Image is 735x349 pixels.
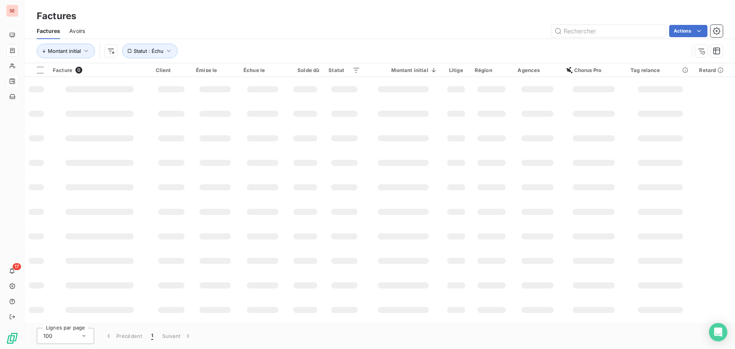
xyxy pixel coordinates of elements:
span: 17 [13,263,21,270]
button: Précédent [100,328,147,344]
h3: Factures [37,9,76,23]
button: Suivant [158,328,196,344]
span: Factures [37,27,60,35]
div: Agences [518,67,557,73]
div: Chorus Pro [567,67,621,73]
span: 0 [75,67,82,74]
div: Solde dû [291,67,319,73]
div: Litige [447,67,465,73]
div: Région [475,67,509,73]
input: Rechercher [551,25,666,37]
span: Statut : Échu [134,48,163,54]
button: 1 [147,328,158,344]
div: Tag relance [630,67,690,73]
button: Statut : Échu [122,44,178,58]
div: Échue le [243,67,282,73]
span: Avoirs [69,27,85,35]
div: Client [156,67,187,73]
button: Actions [669,25,707,37]
div: SE [6,5,18,17]
img: Logo LeanPay [6,332,18,344]
span: Facture [53,67,72,73]
div: Retard [699,67,730,73]
span: 100 [43,332,52,340]
div: Statut [328,67,360,73]
div: Émise le [196,67,234,73]
div: Open Intercom Messenger [709,323,727,341]
span: Montant initial [48,48,81,54]
div: Montant initial [369,67,438,73]
span: 1 [151,332,153,340]
button: Montant initial [37,44,95,58]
